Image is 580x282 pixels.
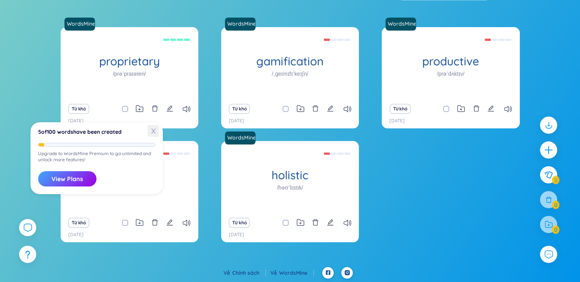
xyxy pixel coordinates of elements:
[473,105,480,112] span: delete
[38,171,96,186] button: View Plans
[312,105,319,112] span: delete
[473,104,480,114] button: delete
[229,231,244,238] p: [DATE]
[166,104,173,114] button: edit
[68,104,89,114] button: Từ khó
[232,269,266,276] a: Chính sách
[279,269,314,276] a: WordsMine
[277,183,303,192] h1: /həʊˈlɪstɪk/
[270,269,314,277] div: Về
[166,105,173,112] span: edit
[224,134,256,141] a: WordsMine
[327,217,334,228] button: edit
[312,104,319,114] button: delete
[312,217,319,228] button: delete
[386,18,419,31] a: WordsMine
[390,104,411,114] button: Từ khó
[312,219,319,226] span: delete
[225,18,259,31] a: WordsMine
[151,104,158,114] button: delete
[221,55,359,68] h1: gamification
[166,217,173,228] button: edit
[221,169,359,182] h1: holistic
[151,105,158,112] span: delete
[68,218,89,228] button: Từ khó
[38,130,155,134] p: 5 of 100 words have been created
[544,145,553,155] span: plus
[151,217,158,228] button: delete
[225,131,259,144] a: WordsMine
[327,105,334,112] span: edit
[64,20,96,28] a: WordsMine
[327,219,334,226] span: edit
[229,117,244,125] p: [DATE]
[487,105,494,112] span: edit
[327,104,334,114] button: edit
[68,117,84,125] p: [DATE]
[151,219,158,226] span: delete
[272,70,308,78] h1: /ˌɡeɪmɪfɪˈkeɪʃn/
[64,18,98,31] a: WordsMine
[437,70,464,78] h1: /prəˈdʌktɪv/
[229,218,250,228] button: Từ khó
[148,125,159,137] span: X
[224,20,256,28] a: WordsMine
[223,269,266,277] div: Về
[229,104,250,114] button: Từ khó
[487,104,494,114] button: edit
[385,20,417,28] a: WordsMine
[68,231,84,238] p: [DATE]
[389,117,405,125] p: [DATE]
[61,55,198,68] h1: proprietary
[382,55,519,68] h1: productive
[113,70,146,78] h1: /prəˈpraɪəteri/
[166,219,173,226] span: edit
[38,151,155,163] p: Upgrade to WordsMine Premium to go unlimited and unlock more features!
